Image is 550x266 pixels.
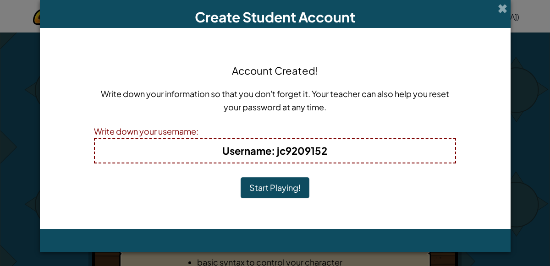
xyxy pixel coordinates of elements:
[94,87,456,114] p: Write down your information so that you don't forget it. Your teacher can also help you reset you...
[241,177,309,198] button: Start Playing!
[222,144,271,157] span: Username
[222,144,327,157] b: : jc9209152
[94,125,456,138] div: Write down your username:
[232,63,318,78] h4: Account Created!
[195,8,355,26] span: Create Student Account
